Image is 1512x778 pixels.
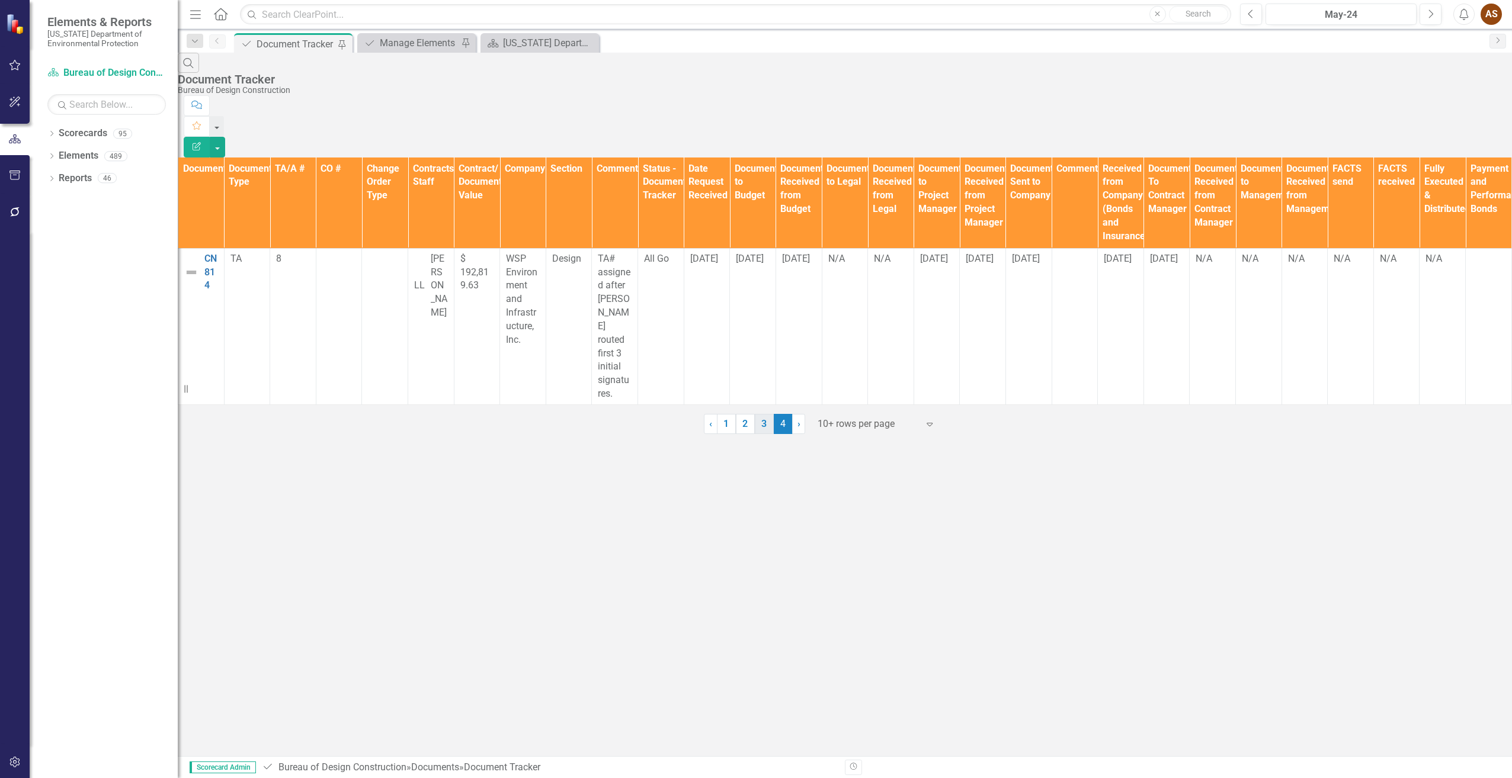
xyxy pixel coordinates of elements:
[1098,248,1144,404] td: Double-Click to Edit
[276,252,310,266] p: 8
[1266,4,1417,25] button: May-24
[1328,248,1374,404] td: Double-Click to Edit
[1420,248,1466,404] td: Double-Click to Edit
[240,4,1231,25] input: Search ClearPoint...
[178,73,1506,86] div: Document Tracker
[178,86,1506,95] div: Bureau of Design Construction
[1242,252,1276,266] div: N/A
[204,252,218,293] a: CN814
[1196,252,1229,266] div: N/A
[431,252,448,320] div: [PERSON_NAME]
[1052,248,1098,404] td: Double-Click to Edit
[360,36,458,50] a: Manage Elements
[592,248,638,404] td: Double-Click to Edit
[414,279,425,292] div: LL
[1186,9,1211,18] span: Search
[59,149,98,163] a: Elements
[868,248,914,404] td: Double-Click to Edit
[1373,248,1420,404] td: Double-Click to Edit
[874,252,908,266] div: N/A
[380,36,458,50] div: Manage Elements
[362,248,408,404] td: Double-Click to Edit
[270,248,316,404] td: Double-Click to Edit
[316,248,362,404] td: Double-Click to Edit
[828,252,862,266] div: N/A
[730,248,776,404] td: Double-Click to Edit
[278,761,406,773] a: Bureau of Design Construction
[774,414,793,434] span: 4
[1425,252,1459,266] div: N/A
[1143,248,1190,404] td: Double-Click to Edit
[1104,253,1132,264] span: [DATE]
[483,36,596,50] a: [US_STATE] Department of Environmental Protection
[59,172,92,185] a: Reports
[1169,6,1228,22] button: Search
[1288,252,1322,266] div: N/A
[262,761,836,774] div: » »
[47,29,166,49] small: [US_STATE] Department of Environmental Protection
[113,128,132,139] div: 95
[638,248,684,404] td: Double-Click to Edit
[546,248,592,404] td: Double-Click to Edit
[736,414,755,434] a: 2
[717,414,736,434] a: 1
[1012,253,1040,264] span: [DATE]
[1466,248,1512,404] td: Double-Click to Edit
[644,253,669,264] span: All Go
[690,253,718,264] span: [DATE]
[1282,248,1328,404] td: Double-Click to Edit
[1236,248,1282,404] td: Double-Click to Edit
[503,36,596,50] div: [US_STATE] Department of Environmental Protection
[190,761,256,773] span: Scorecard Admin
[411,761,459,773] a: Documents
[98,173,117,184] div: 46
[1190,248,1236,404] td: Double-Click to Edit
[408,248,454,404] td: Double-Click to Edit
[1481,4,1502,25] button: AS
[822,248,868,404] td: Double-Click to Edit
[1270,8,1412,22] div: May-24
[960,248,1006,404] td: Double-Click to Edit
[460,253,489,291] span: $ 192,819.63
[178,248,225,404] td: Double-Click to Edit Right Click for Context Menu
[230,253,242,264] span: TA
[47,94,166,115] input: Search Below...
[224,248,270,404] td: Double-Click to Edit
[47,66,166,80] a: Bureau of Design Construction
[257,37,335,52] div: Document Tracker
[709,418,712,429] span: ‹
[782,253,810,264] span: [DATE]
[1380,252,1414,266] div: N/A
[755,414,774,434] a: 3
[464,761,540,773] div: Document Tracker
[966,253,994,264] span: [DATE]
[598,252,632,401] p: TA# assigned after [PERSON_NAME] routed first 3 initial signatures.
[500,248,546,404] td: Double-Click to Edit
[454,248,500,404] td: Double-Click to Edit
[1150,253,1178,264] span: [DATE]
[552,253,581,264] span: Design
[920,253,948,264] span: [DATE]
[506,252,540,347] p: WSP Environment and Infrastructure, Inc.
[5,13,27,34] img: ClearPoint Strategy
[776,248,822,404] td: Double-Click to Edit
[59,127,107,140] a: Scorecards
[1334,252,1367,266] div: N/A
[47,15,166,29] span: Elements & Reports
[1005,248,1052,404] td: Double-Click to Edit
[797,418,800,429] span: ›
[104,151,127,161] div: 489
[684,248,730,404] td: Double-Click to Edit
[914,248,960,404] td: Double-Click to Edit
[184,265,198,279] img: Not Defined
[736,253,764,264] span: [DATE]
